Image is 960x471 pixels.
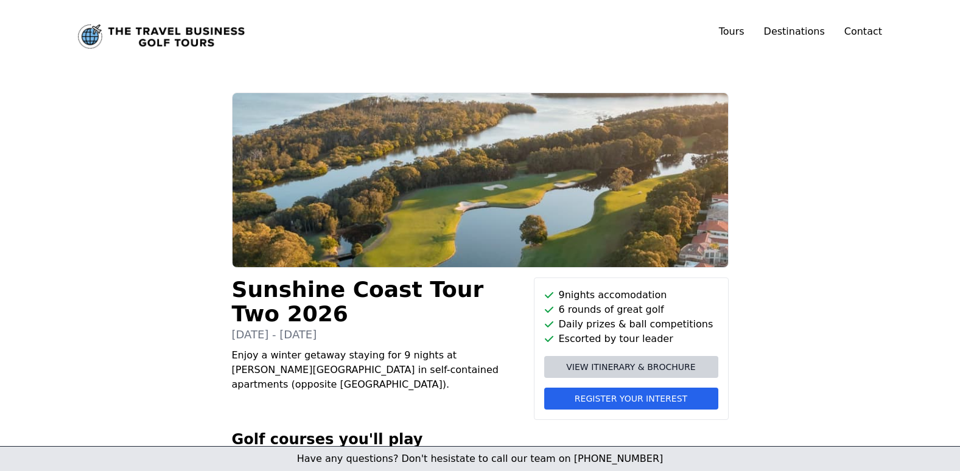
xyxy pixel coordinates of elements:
[544,288,718,302] li: 9 nights accomodation
[544,302,718,317] li: 6 rounds of great golf
[575,392,687,405] span: Register your interest
[232,326,524,343] p: [DATE] - [DATE]
[764,26,825,37] a: Destinations
[544,388,718,410] button: Register your interest
[78,24,245,49] img: The Travel Business Golf Tours logo
[566,361,695,373] span: View itinerary & brochure
[544,317,718,332] li: Daily prizes & ball competitions
[232,430,729,449] h2: Golf courses you'll play
[544,356,718,378] a: View itinerary & brochure
[719,26,745,37] a: Tours
[78,24,245,49] a: Link to home page
[232,348,524,392] p: Enjoy a winter getaway staying for 9 nights at [PERSON_NAME][GEOGRAPHIC_DATA] in self-contained a...
[232,277,524,326] h1: Sunshine Coast Tour Two 2026
[544,332,718,346] li: Escorted by tour leader
[844,24,882,39] a: Contact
